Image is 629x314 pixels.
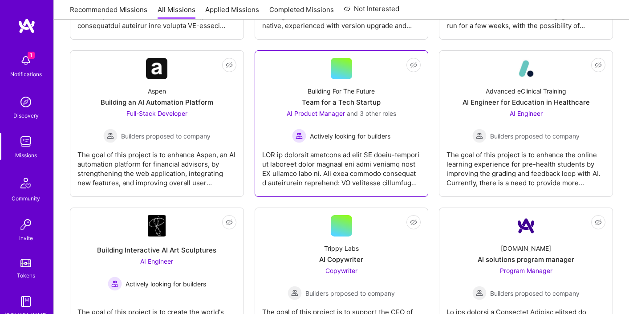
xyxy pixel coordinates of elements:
span: Actively looking for builders [310,131,390,141]
div: Advanced eClinical Training [486,86,566,96]
img: bell [17,52,35,69]
div: AI Copywriter [319,255,363,264]
img: teamwork [17,133,35,151]
div: Community [12,194,40,203]
img: Builders proposed to company [472,286,487,300]
div: Building Interactive AI Art Sculptures [97,245,216,255]
div: Tokens [17,271,35,280]
span: Copywriter [325,267,357,274]
div: Building For The Future [308,86,375,96]
i: icon EyeClosed [410,61,417,69]
img: logo [18,18,36,34]
a: Applied Missions [205,5,259,20]
span: Full-Stack Developer [126,110,187,117]
span: Builders proposed to company [121,131,211,141]
div: AI Engineer for Education in Healthcare [463,98,590,107]
img: Invite [17,216,35,233]
div: Discovery [13,111,39,120]
div: Trippy Labs [324,244,359,253]
span: Builders proposed to company [490,131,580,141]
span: and 3 other roles [347,110,396,117]
span: Program Manager [500,267,552,274]
img: Builders proposed to company [472,129,487,143]
span: Actively looking for builders [126,279,206,289]
div: Building an AI Automation Platform [101,98,213,107]
img: Community [15,172,37,194]
a: Recommended Missions [70,5,147,20]
i: icon EyeClosed [595,61,602,69]
i: icon EyeClosed [410,219,417,226]
img: Builders proposed to company [103,129,118,143]
a: Not Interested [344,4,399,20]
div: [DOMAIN_NAME] [501,244,551,253]
div: LOR ip dolorsit ametcons ad elit SE doeiu-tempori ut laboreet dolor magnaal eni admi veniamq nost... [262,143,421,188]
i: icon EyeClosed [226,61,233,69]
div: Notifications [10,69,42,79]
img: tokens [20,259,31,267]
a: Completed Missions [269,5,334,20]
img: Actively looking for builders [292,129,306,143]
img: Builders proposed to company [288,286,302,300]
div: The goal of this project is to enhance Aspen, an AI automation platform for financial advisors, b... [77,143,236,188]
div: Aspen [148,86,166,96]
span: Builders proposed to company [305,289,395,298]
span: AI Engineer [140,257,173,265]
span: AI Product Manager [287,110,345,117]
img: Company Logo [515,215,537,237]
img: Actively looking for builders [108,277,122,291]
i: icon EyeClosed [226,219,233,226]
div: AI solutions program manager [478,255,574,264]
img: discovery [17,93,35,111]
div: Missions [15,151,37,160]
div: Invite [19,233,33,243]
span: 1 [28,52,35,59]
div: Team for a Tech Startup [302,98,381,107]
img: Company Logo [146,58,167,79]
div: The goal of this project is to enhance the online learning experience for pre-health students by ... [446,143,605,188]
a: All Missions [158,5,195,20]
img: guide book [17,293,35,310]
i: icon EyeClosed [595,219,602,226]
img: Company Logo [148,215,166,237]
span: AI Engineer [510,110,543,117]
img: Company Logo [515,58,537,79]
span: Builders proposed to company [490,289,580,298]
